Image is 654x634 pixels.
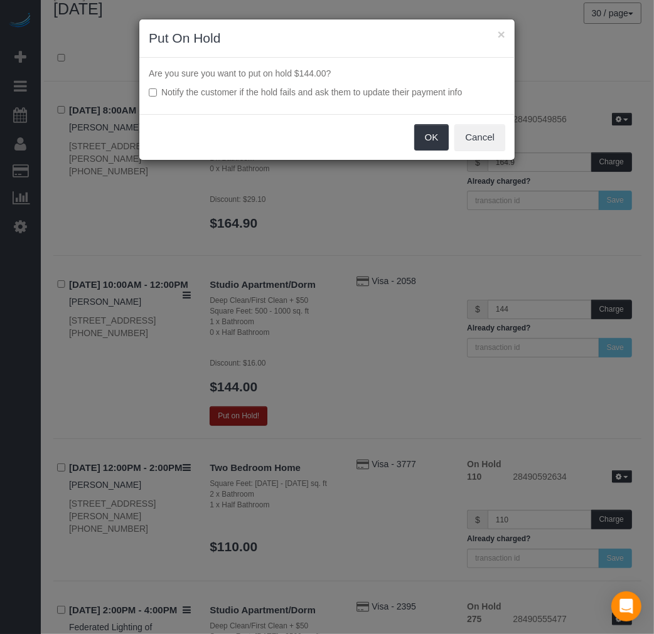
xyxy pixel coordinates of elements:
button: × [498,28,505,41]
span: Are you sure you want to put on hold $144.00? [149,68,331,78]
label: Notify the customer if the hold fails and ask them to update their payment info [149,86,505,98]
div: Open Intercom Messenger [611,591,641,621]
button: OK [414,124,449,151]
h3: Put On Hold [149,29,505,48]
sui-modal: Put On Hold [139,19,515,160]
input: Notify the customer if the hold fails and ask them to update their payment info [149,88,157,97]
button: Cancel [454,124,505,151]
